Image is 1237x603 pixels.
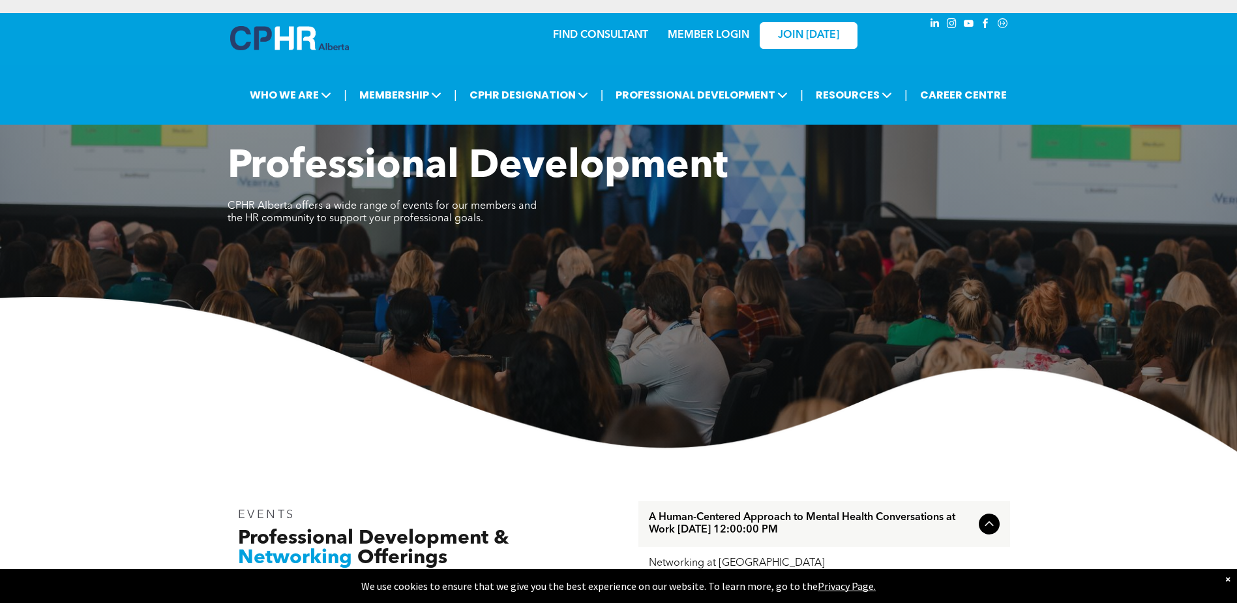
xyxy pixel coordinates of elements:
[344,82,347,108] li: |
[649,557,1000,570] div: Networking at [GEOGRAPHIC_DATA]
[553,30,648,40] a: FIND CONSULTANT
[357,548,447,568] span: Offerings
[238,529,509,548] span: Professional Development &
[996,16,1010,34] a: Social network
[800,82,803,108] li: |
[238,548,352,568] span: Networking
[246,83,335,107] span: WHO WE ARE
[649,512,974,536] span: A Human-Centered Approach to Mental Health Conversations at Work [DATE] 12:00:00 PM
[355,83,445,107] span: MEMBERSHIP
[1225,572,1230,585] div: Dismiss notification
[760,22,857,49] a: JOIN [DATE]
[904,82,908,108] li: |
[962,16,976,34] a: youtube
[818,580,876,593] a: Privacy Page.
[916,83,1011,107] a: CAREER CENTRE
[778,29,839,42] span: JOIN [DATE]
[601,82,604,108] li: |
[230,26,349,50] img: A blue and white logo for cp alberta
[812,83,896,107] span: RESOURCES
[466,83,592,107] span: CPHR DESIGNATION
[668,30,749,40] a: MEMBER LOGIN
[928,16,942,34] a: linkedin
[454,82,457,108] li: |
[238,509,296,521] span: EVENTS
[945,16,959,34] a: instagram
[228,147,728,187] span: Professional Development
[979,16,993,34] a: facebook
[612,83,792,107] span: PROFESSIONAL DEVELOPMENT
[228,201,537,224] span: CPHR Alberta offers a wide range of events for our members and the HR community to support your p...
